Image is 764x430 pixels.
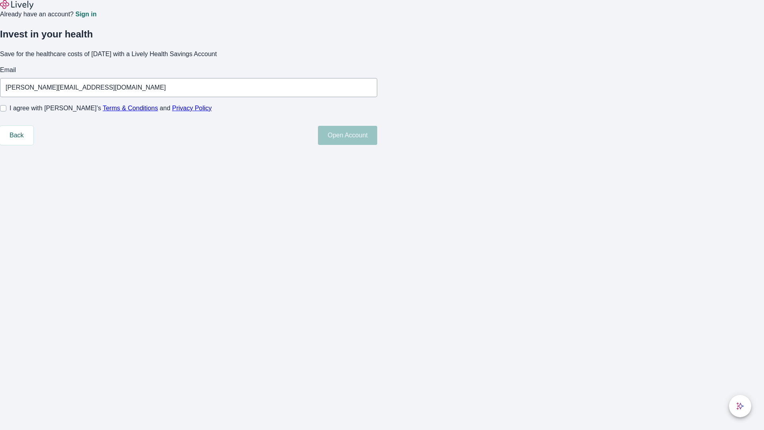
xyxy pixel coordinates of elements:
[736,402,744,410] svg: Lively AI Assistant
[172,105,212,111] a: Privacy Policy
[75,11,96,18] a: Sign in
[103,105,158,111] a: Terms & Conditions
[10,104,212,113] span: I agree with [PERSON_NAME]’s and
[729,395,751,417] button: chat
